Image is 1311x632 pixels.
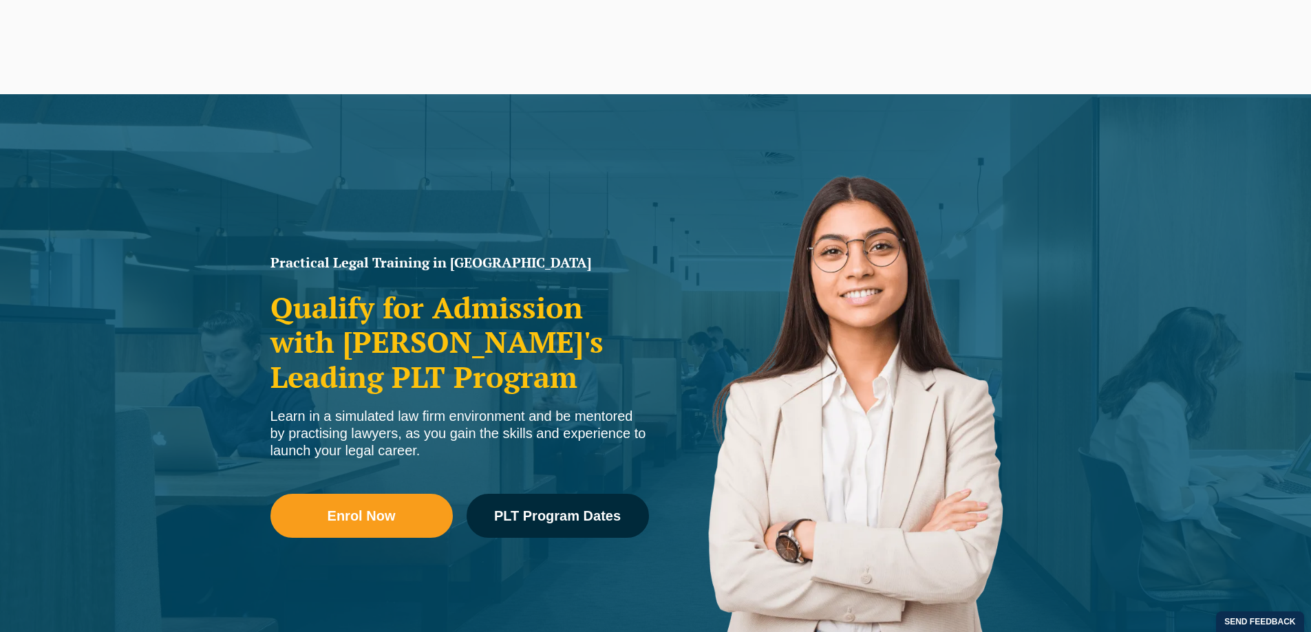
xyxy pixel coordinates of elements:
[270,494,453,538] a: Enrol Now
[328,509,396,523] span: Enrol Now
[270,290,649,394] h2: Qualify for Admission with [PERSON_NAME]'s Leading PLT Program
[270,408,649,459] div: Learn in a simulated law firm environment and be mentored by practising lawyers, as you gain the ...
[467,494,649,538] a: PLT Program Dates
[270,256,649,270] h1: Practical Legal Training in [GEOGRAPHIC_DATA]
[494,509,621,523] span: PLT Program Dates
